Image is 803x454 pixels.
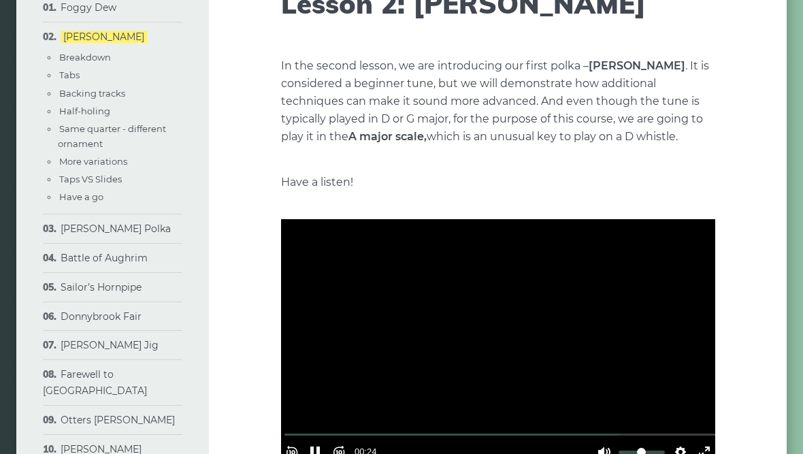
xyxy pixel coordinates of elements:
[43,368,147,397] a: Farewell to [GEOGRAPHIC_DATA]
[59,191,103,202] a: Have a go
[348,130,427,143] strong: A major scale,
[61,31,147,43] a: [PERSON_NAME]
[59,69,80,80] a: Tabs
[61,310,142,323] a: Donnybrook Fair
[59,156,127,167] a: More variations
[59,88,125,99] a: Backing tracks
[61,223,171,235] a: [PERSON_NAME] Polka
[61,252,148,264] a: Battle of Aughrim
[61,1,116,14] a: Foggy Dew
[61,281,142,293] a: Sailor’s Hornpipe
[281,174,715,191] p: Have a listen!
[61,339,159,351] a: [PERSON_NAME] Jig
[59,52,111,63] a: Breakdown
[281,57,715,146] p: In the second lesson, we are introducing our first polka – . It is considered a beginner tune, bu...
[59,106,110,116] a: Half-holing
[61,414,175,426] a: Otters [PERSON_NAME]
[589,59,685,72] strong: [PERSON_NAME]
[59,174,122,184] a: Taps VS Slides
[58,123,166,149] a: Same quarter - different ornament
